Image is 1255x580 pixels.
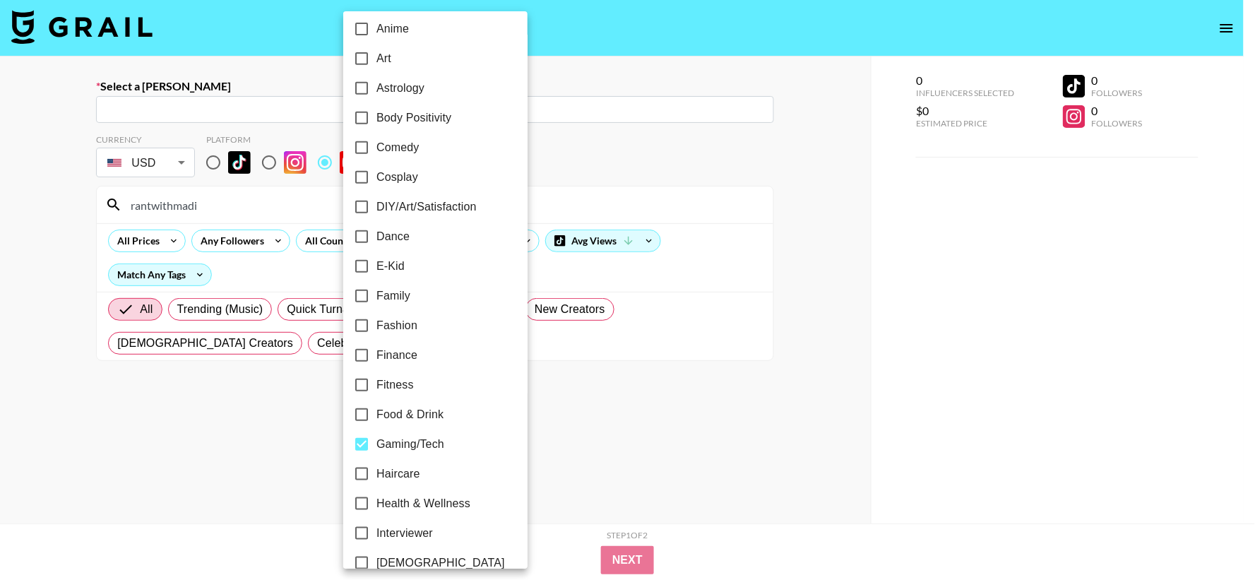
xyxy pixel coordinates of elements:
[376,258,405,275] span: E-Kid
[376,377,414,393] span: Fitness
[376,228,410,245] span: Dance
[376,436,444,453] span: Gaming/Tech
[376,20,409,37] span: Anime
[376,139,419,156] span: Comedy
[376,169,418,186] span: Cosplay
[376,317,417,334] span: Fashion
[376,199,477,215] span: DIY/Art/Satisfaction
[376,80,424,97] span: Astrology
[376,525,433,542] span: Interviewer
[376,50,391,67] span: Art
[376,495,470,512] span: Health & Wellness
[376,406,444,423] span: Food & Drink
[376,347,417,364] span: Finance
[376,110,451,126] span: Body Positivity
[376,288,410,304] span: Family
[376,466,420,483] span: Haircare
[376,555,505,572] span: [DEMOGRAPHIC_DATA]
